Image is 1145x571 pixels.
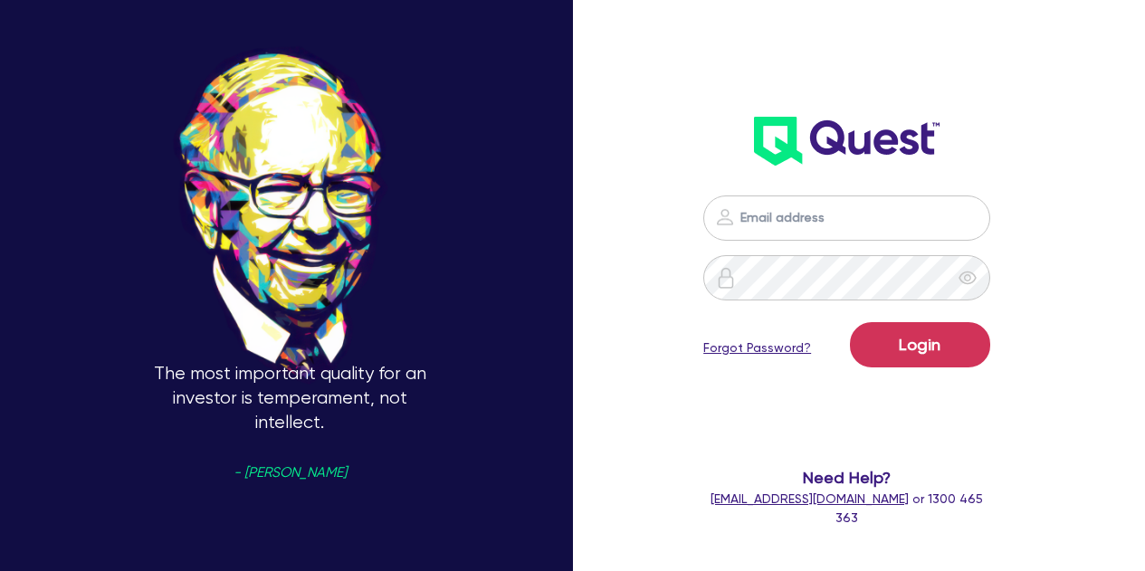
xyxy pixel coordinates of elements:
span: - [PERSON_NAME] [234,466,347,480]
span: or 1300 465 363 [711,491,983,525]
a: Forgot Password? [703,338,811,357]
span: Need Help? [703,465,989,490]
a: [EMAIL_ADDRESS][DOMAIN_NAME] [711,491,909,506]
img: icon-password [715,267,737,289]
input: Email address [703,195,989,241]
span: eye [959,269,977,287]
img: wH2k97JdezQIQAAAABJRU5ErkJggg== [754,117,940,166]
button: Login [850,322,990,367]
img: icon-password [714,206,736,228]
